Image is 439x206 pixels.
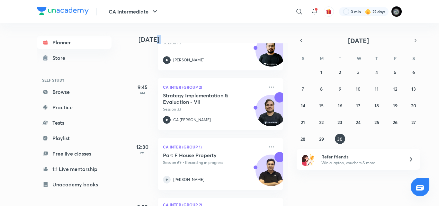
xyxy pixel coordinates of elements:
[374,103,379,109] abbr: September 18, 2025
[408,67,419,77] button: September 6, 2025
[316,67,327,77] button: September 1, 2025
[37,147,112,160] a: Free live classes
[301,119,305,125] abbr: September 21, 2025
[339,86,341,92] abbr: September 9, 2025
[375,55,378,61] abbr: Thursday
[390,84,400,94] button: September 12, 2025
[319,136,324,142] abbr: September 29, 2025
[324,6,334,17] button: avatar
[37,163,112,175] a: 1:1 Live mentorship
[256,158,287,189] img: Avatar
[298,100,308,111] button: September 14, 2025
[130,91,155,95] p: AM
[130,83,155,91] h5: 9:45
[173,177,204,183] p: [PERSON_NAME]
[390,100,400,111] button: September 19, 2025
[302,55,304,61] abbr: Sunday
[300,136,305,142] abbr: September 28, 2025
[375,86,379,92] abbr: September 11, 2025
[335,117,345,127] button: September 23, 2025
[353,117,363,127] button: September 24, 2025
[326,9,332,14] img: avatar
[130,151,155,155] p: PM
[139,36,290,43] h4: [DATE]
[408,84,419,94] button: September 13, 2025
[411,103,416,109] abbr: September 20, 2025
[372,100,382,111] button: September 18, 2025
[321,153,400,160] h6: Refer friends
[365,8,371,15] img: streak
[298,117,308,127] button: September 21, 2025
[105,5,163,18] button: CA Intermediate
[163,83,264,91] p: CA Inter (Group 2)
[372,84,382,94] button: September 11, 2025
[393,119,398,125] abbr: September 26, 2025
[357,55,361,61] abbr: Wednesday
[357,69,360,75] abbr: September 3, 2025
[339,69,341,75] abbr: September 2, 2025
[353,100,363,111] button: September 17, 2025
[390,117,400,127] button: September 26, 2025
[316,117,327,127] button: September 22, 2025
[375,69,378,75] abbr: September 4, 2025
[335,67,345,77] button: September 2, 2025
[353,67,363,77] button: September 3, 2025
[37,116,112,129] a: Tests
[393,86,397,92] abbr: September 12, 2025
[163,106,264,112] p: Session 33
[316,100,327,111] button: September 15, 2025
[37,178,112,191] a: Unacademy books
[306,36,411,45] button: [DATE]
[52,54,69,62] div: Store
[393,103,398,109] abbr: September 19, 2025
[301,103,305,109] abbr: September 14, 2025
[394,69,397,75] abbr: September 5, 2025
[320,86,323,92] abbr: September 8, 2025
[372,67,382,77] button: September 4, 2025
[374,119,379,125] abbr: September 25, 2025
[302,86,304,92] abbr: September 7, 2025
[390,67,400,77] button: September 5, 2025
[163,160,264,166] p: Session 69 • Recording in progress
[163,143,264,151] p: CA Inter (Group 1)
[356,86,361,92] abbr: September 10, 2025
[338,103,342,109] abbr: September 16, 2025
[339,55,341,61] abbr: Tuesday
[37,7,89,15] img: Company Logo
[391,6,402,17] img: poojita Agrawal
[316,84,327,94] button: September 8, 2025
[319,103,324,109] abbr: September 15, 2025
[335,84,345,94] button: September 9, 2025
[320,55,324,61] abbr: Monday
[163,92,243,105] h5: Strategy Implementation & Evaluation - VII
[37,51,112,64] a: Store
[353,84,363,94] button: September 10, 2025
[408,117,419,127] button: September 27, 2025
[335,134,345,144] button: September 30, 2025
[130,143,155,151] h5: 12:30
[412,55,415,61] abbr: Saturday
[356,103,360,109] abbr: September 17, 2025
[316,134,327,144] button: September 29, 2025
[256,98,287,129] img: Avatar
[320,69,322,75] abbr: September 1, 2025
[37,101,112,114] a: Practice
[37,75,112,85] h6: SELF STUDY
[319,119,324,125] abbr: September 22, 2025
[408,100,419,111] button: September 20, 2025
[37,132,112,145] a: Playlist
[321,160,400,166] p: Win a laptop, vouchers & more
[412,69,415,75] abbr: September 6, 2025
[37,85,112,98] a: Browse
[173,117,211,123] p: CA [PERSON_NAME]
[302,153,315,166] img: referral
[298,134,308,144] button: September 28, 2025
[411,119,416,125] abbr: September 27, 2025
[256,39,287,69] img: Avatar
[356,119,361,125] abbr: September 24, 2025
[348,36,369,45] span: [DATE]
[372,117,382,127] button: September 25, 2025
[163,152,243,158] h5: Part F House Property
[37,7,89,16] a: Company Logo
[298,84,308,94] button: September 7, 2025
